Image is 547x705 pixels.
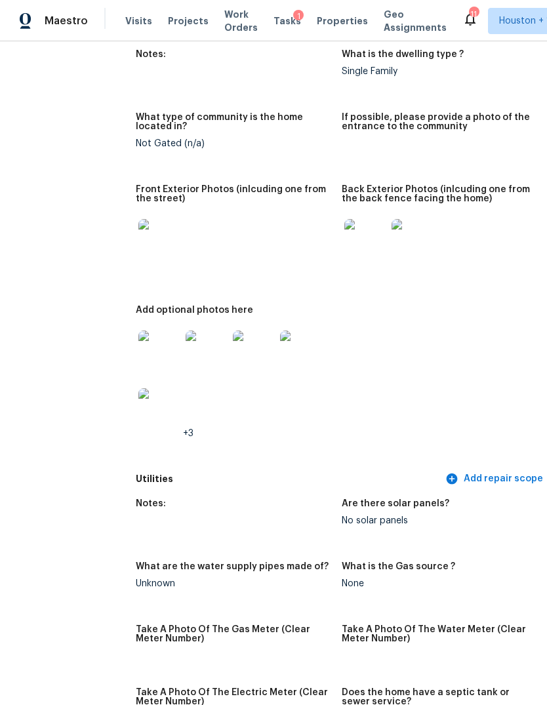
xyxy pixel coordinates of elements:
h5: Back Exterior Photos (inlcuding one from the back fence facing the home) [342,185,537,203]
span: Add repair scope [448,471,543,487]
h5: Take A Photo Of The Water Meter (Clear Meter Number) [342,625,537,643]
h5: Notes: [136,499,166,508]
div: Single Family [342,67,537,76]
span: Visits [125,14,152,28]
h5: Notes: [136,50,166,59]
h5: Add optional photos here [136,306,253,315]
h5: What type of community is the home located in? [136,113,331,131]
div: Unknown [136,579,331,588]
span: Maestro [45,14,88,28]
span: Projects [168,14,209,28]
h5: What is the Gas source ? [342,562,455,571]
h5: If possible, please provide a photo of the entrance to the community [342,113,537,131]
h5: What are the water supply pipes made of? [136,562,329,571]
div: None [342,579,537,588]
div: 1 [293,10,304,23]
h5: What is the dwelling type ? [342,50,464,59]
span: Properties [317,14,368,28]
h5: Front Exterior Photos (inlcuding one from the street) [136,185,331,203]
h5: Are there solar panels? [342,499,449,508]
div: Not Gated (n/a) [136,139,331,148]
h5: Utilities [136,472,443,486]
h5: Take A Photo Of The Gas Meter (Clear Meter Number) [136,625,331,643]
div: 11 [469,8,478,21]
span: +3 [183,429,193,438]
span: Geo Assignments [384,8,447,34]
div: No solar panels [342,516,537,525]
span: Tasks [273,16,301,26]
span: Work Orders [224,8,258,34]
